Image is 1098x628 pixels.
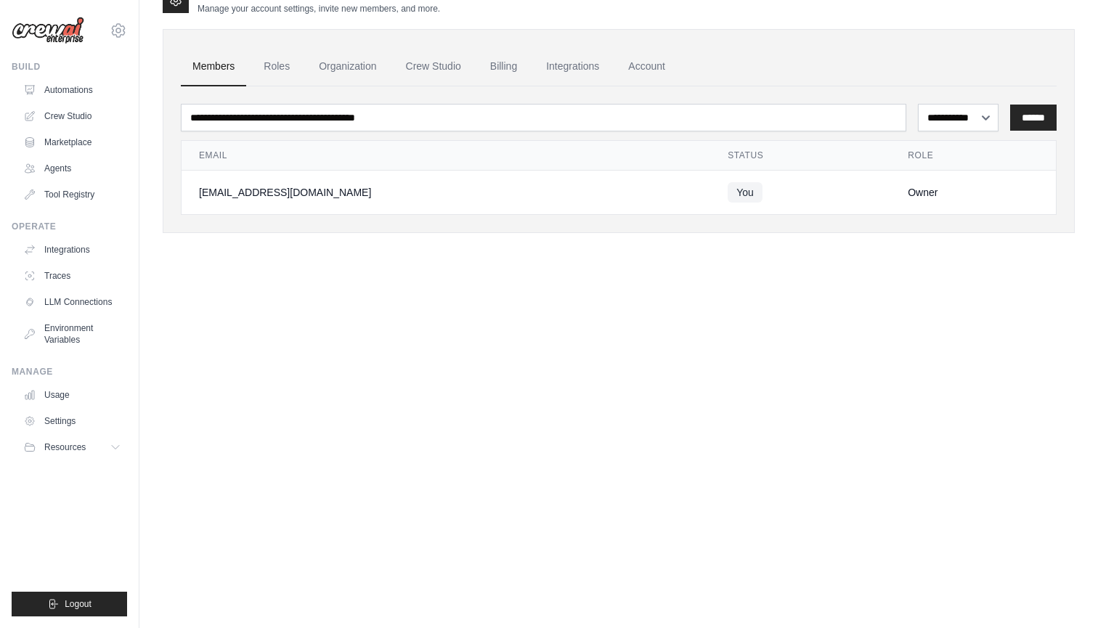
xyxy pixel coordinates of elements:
button: Logout [12,592,127,616]
button: Resources [17,436,127,459]
a: Integrations [534,47,611,86]
a: Members [181,47,246,86]
p: Manage your account settings, invite new members, and more. [198,3,440,15]
a: LLM Connections [17,290,127,314]
a: Crew Studio [394,47,473,86]
th: Status [710,141,890,171]
span: You [728,182,762,203]
img: Logo [12,17,84,44]
a: Crew Studio [17,105,127,128]
div: Build [12,61,127,73]
a: Traces [17,264,127,288]
a: Organization [307,47,388,86]
th: Email [182,141,710,171]
a: Settings [17,409,127,433]
a: Marketplace [17,131,127,154]
div: Owner [908,185,1038,200]
a: Account [617,47,677,86]
span: Resources [44,441,86,453]
a: Environment Variables [17,317,127,351]
span: Logout [65,598,91,610]
div: Manage [12,366,127,378]
a: Automations [17,78,127,102]
a: Agents [17,157,127,180]
th: Role [890,141,1056,171]
a: Tool Registry [17,183,127,206]
a: Usage [17,383,127,407]
a: Billing [479,47,529,86]
a: Integrations [17,238,127,261]
div: [EMAIL_ADDRESS][DOMAIN_NAME] [199,185,693,200]
div: Operate [12,221,127,232]
a: Roles [252,47,301,86]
